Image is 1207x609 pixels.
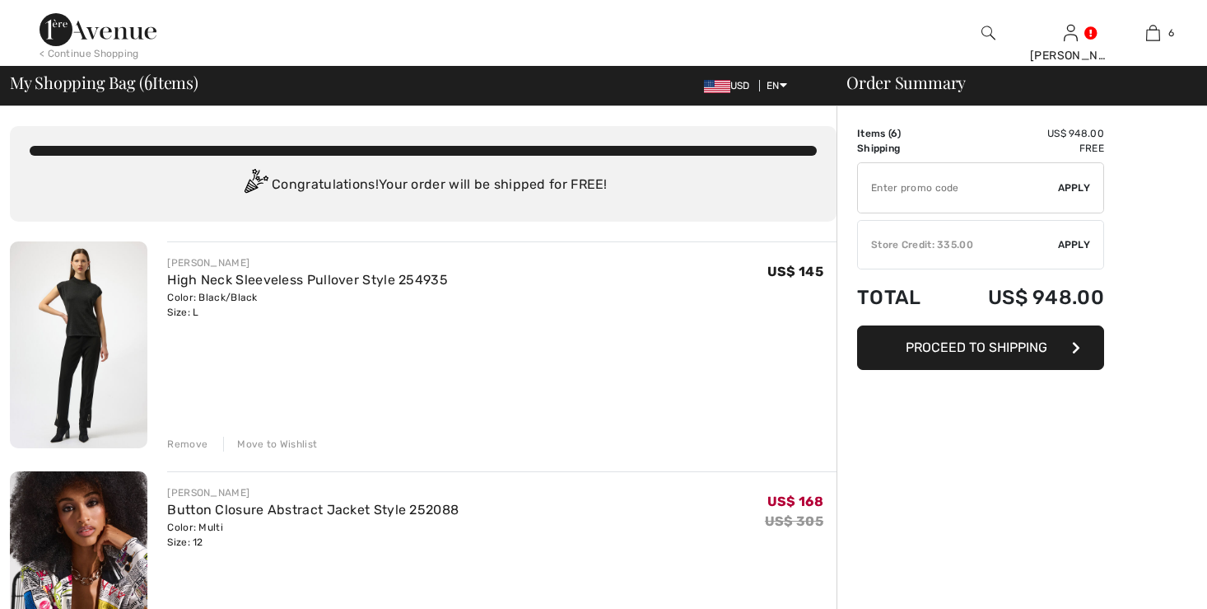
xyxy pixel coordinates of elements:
input: Promo code [858,163,1058,213]
span: USD [704,80,757,91]
img: High Neck Sleeveless Pullover Style 254935 [10,241,147,448]
td: Total [857,269,944,326]
span: Proceed to Shipping [906,340,1047,355]
div: Remove [167,437,207,452]
img: 1ère Avenue [40,13,156,46]
img: search the website [981,23,995,43]
img: Congratulation2.svg [239,169,272,202]
td: US$ 948.00 [944,269,1104,326]
a: High Neck Sleeveless Pullover Style 254935 [167,272,448,288]
div: Color: Black/Black Size: L [167,290,448,320]
img: My Info [1064,23,1078,43]
s: US$ 305 [765,513,823,529]
span: My Shopping Bag ( Items) [10,74,198,91]
img: US Dollar [704,80,730,93]
div: Store Credit: 335.00 [858,237,1058,252]
div: [PERSON_NAME] [1030,47,1111,64]
td: Free [944,141,1104,156]
div: < Continue Shopping [40,46,139,61]
div: Color: Multi Size: 12 [167,520,459,550]
img: My Bag [1146,23,1160,43]
div: [PERSON_NAME] [167,485,459,500]
button: Proceed to Shipping [857,326,1104,370]
div: [PERSON_NAME] [167,255,448,270]
span: 6 [1168,26,1174,40]
span: US$ 145 [767,264,823,279]
td: Shipping [857,141,944,156]
div: Congratulations! Your order will be shipped for FREE! [30,169,817,202]
td: Items ( ) [857,126,944,141]
span: EN [767,80,787,91]
div: Move to Wishlist [223,437,317,452]
td: US$ 948.00 [944,126,1104,141]
span: US$ 168 [767,494,823,509]
div: Order Summary [827,74,1197,91]
a: Button Closure Abstract Jacket Style 252088 [167,502,459,518]
span: Apply [1058,237,1091,252]
a: Sign In [1064,25,1078,40]
span: 6 [891,128,897,139]
span: Apply [1058,180,1091,195]
a: 6 [1112,23,1193,43]
span: 6 [144,70,152,91]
